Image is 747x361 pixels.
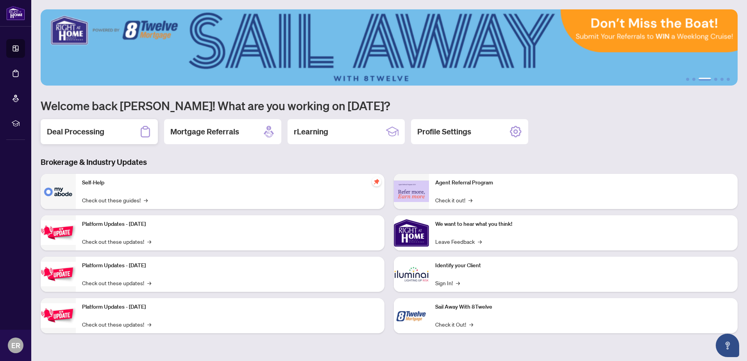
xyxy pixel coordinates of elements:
[294,126,328,137] h2: rLearning
[41,262,76,286] img: Platform Updates - July 8, 2025
[82,196,148,204] a: Check out these guides!→
[456,279,460,287] span: →
[435,320,473,329] a: Check it Out!→
[435,303,731,311] p: Sail Away With 8Twelve
[699,78,711,81] button: 3
[417,126,471,137] h2: Profile Settings
[714,78,717,81] button: 4
[720,78,724,81] button: 5
[82,279,151,287] a: Check out these updates!→
[435,196,472,204] a: Check it out!→
[478,237,482,246] span: →
[170,126,239,137] h2: Mortgage Referrals
[41,157,738,168] h3: Brokerage & Industry Updates
[47,126,104,137] h2: Deal Processing
[372,177,381,186] span: pushpin
[41,220,76,245] img: Platform Updates - July 21, 2025
[435,237,482,246] a: Leave Feedback→
[41,98,738,113] h1: Welcome back [PERSON_NAME]! What are you working on [DATE]?
[394,298,429,333] img: Sail Away With 8Twelve
[82,303,378,311] p: Platform Updates - [DATE]
[727,78,730,81] button: 6
[147,237,151,246] span: →
[435,220,731,229] p: We want to hear what you think!
[6,6,25,20] img: logo
[82,261,378,270] p: Platform Updates - [DATE]
[692,78,695,81] button: 2
[394,257,429,292] img: Identify your Client
[11,340,20,351] span: ER
[435,279,460,287] a: Sign In!→
[468,196,472,204] span: →
[394,215,429,250] img: We want to hear what you think!
[435,261,731,270] p: Identify your Client
[82,220,378,229] p: Platform Updates - [DATE]
[147,320,151,329] span: →
[41,174,76,209] img: Self-Help
[144,196,148,204] span: →
[82,320,151,329] a: Check out these updates!→
[435,179,731,187] p: Agent Referral Program
[41,9,738,86] img: Slide 2
[394,180,429,202] img: Agent Referral Program
[41,303,76,328] img: Platform Updates - June 23, 2025
[82,179,378,187] p: Self-Help
[716,334,739,357] button: Open asap
[686,78,689,81] button: 1
[82,237,151,246] a: Check out these updates!→
[147,279,151,287] span: →
[469,320,473,329] span: →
